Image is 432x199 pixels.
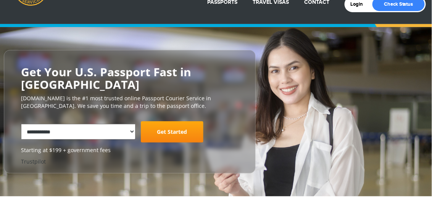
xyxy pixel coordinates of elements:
h2: Get Your U.S. Passport Fast in [GEOGRAPHIC_DATA] [21,66,239,91]
a: Trustpilot [21,158,46,165]
span: Starting at $199 + government fees [21,146,239,154]
a: Get Started [141,121,203,143]
a: Login [350,1,368,7]
p: [DOMAIN_NAME] is the #1 most trusted online Passport Courier Service in [GEOGRAPHIC_DATA]. We sav... [21,95,239,110]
